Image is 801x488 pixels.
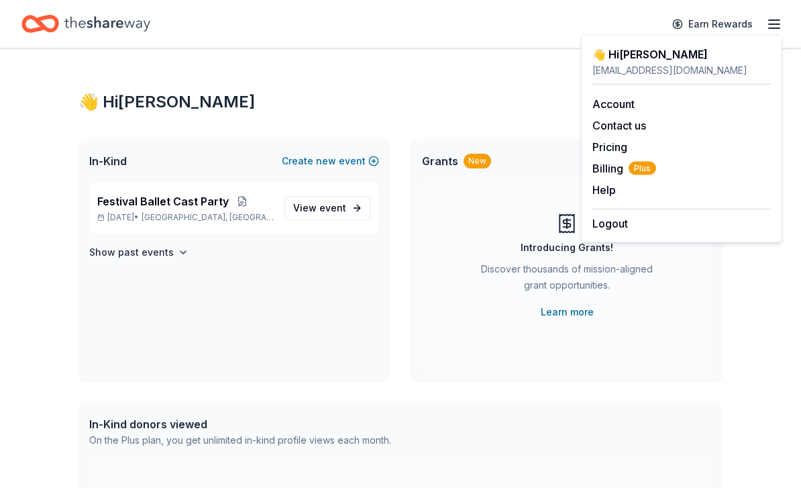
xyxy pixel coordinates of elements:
div: Discover thousands of mission-aligned grant opportunities. [476,261,658,299]
span: new [316,153,336,169]
h4: Show past events [89,244,174,260]
div: New [464,154,491,168]
span: In-Kind [89,153,127,169]
span: Plus [629,162,656,175]
span: [GEOGRAPHIC_DATA], [GEOGRAPHIC_DATA] [142,212,274,223]
a: Earn Rewards [664,12,761,36]
span: Grants [422,153,458,169]
div: Introducing Grants! [521,240,613,256]
a: Home [21,8,150,40]
div: 👋 Hi [PERSON_NAME] [78,91,723,113]
button: Createnewevent [282,153,379,169]
span: Billing [592,160,656,177]
a: View event [284,196,371,220]
div: 👋 Hi [PERSON_NAME] [592,46,771,62]
a: Pricing [592,140,627,154]
div: In-Kind donors viewed [89,416,391,432]
div: [EMAIL_ADDRESS][DOMAIN_NAME] [592,62,771,79]
span: Festival Ballet Cast Party [97,193,229,209]
button: Logout [592,215,628,232]
button: Show past events [89,244,189,260]
a: Learn more [541,304,594,320]
span: View [293,200,346,216]
p: [DATE] • [97,212,274,223]
span: event [319,202,346,213]
button: Help [592,182,616,198]
div: On the Plus plan, you get unlimited in-kind profile views each month. [89,432,391,448]
a: Account [592,97,635,111]
button: Contact us [592,117,646,134]
button: BillingPlus [592,160,656,177]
